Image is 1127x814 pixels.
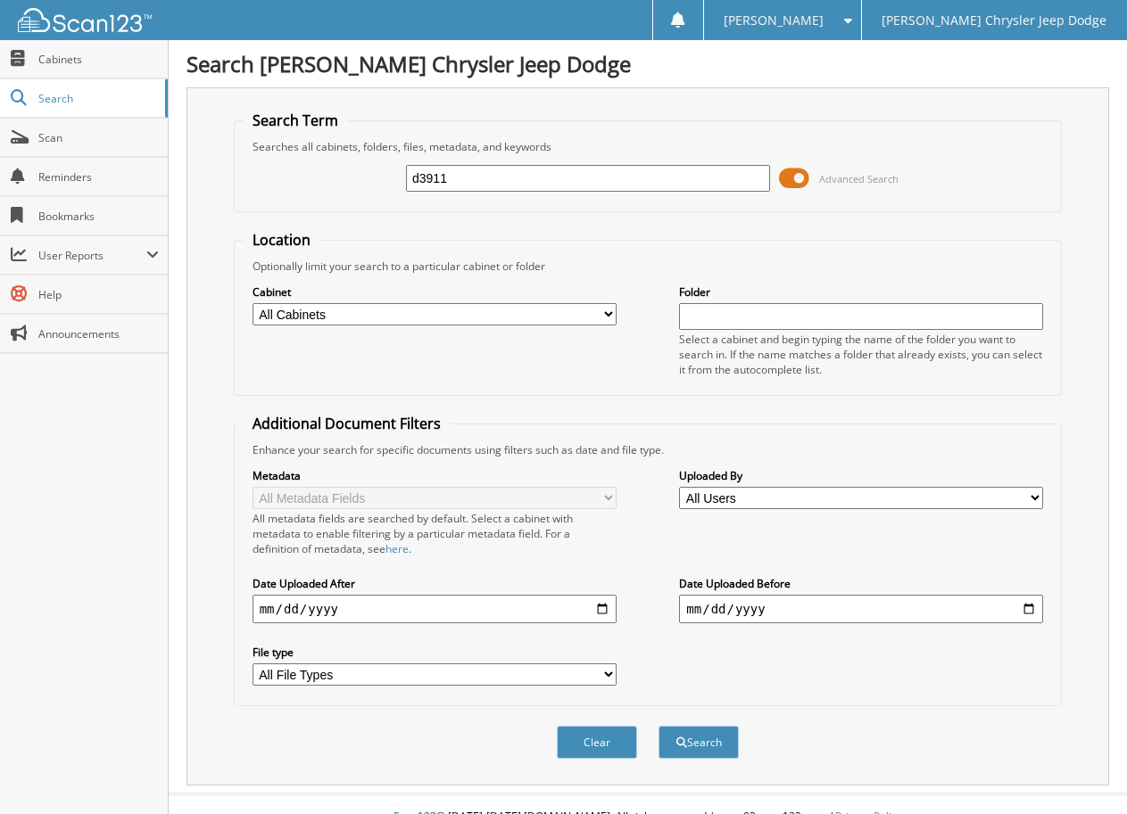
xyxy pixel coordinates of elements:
h1: Search [PERSON_NAME] Chrysler Jeep Dodge [186,49,1109,78]
label: File type [253,645,617,660]
span: [PERSON_NAME] [724,15,824,26]
legend: Search Term [244,111,347,130]
a: here [385,541,409,556]
div: All metadata fields are searched by default. Select a cabinet with metadata to enable filtering b... [253,511,617,556]
div: Select a cabinet and begin typing the name of the folder you want to search in. If the name match... [679,332,1043,377]
label: Folder [679,284,1043,300]
label: Date Uploaded After [253,576,617,591]
div: Enhance your search for specific documents using filters such as date and file type. [244,442,1053,457]
div: Optionally limit your search to a particular cabinet or folder [244,259,1053,274]
span: Scan [38,130,159,145]
span: Cabinets [38,52,159,67]
label: Metadata [253,468,617,483]
label: Cabinet [253,284,617,300]
label: Date Uploaded Before [679,576,1043,591]
input: end [679,595,1043,623]
button: Search [659,726,739,759]
span: Reminders [38,169,159,185]
legend: Additional Document Filters [244,414,450,433]
span: Search [38,91,156,106]
span: Bookmarks [38,209,159,224]
legend: Location [244,230,319,250]
input: start [253,595,617,623]
div: Searches all cabinets, folders, files, metadata, and keywords [244,139,1053,154]
span: Announcements [38,326,159,341]
label: Uploaded By [679,468,1043,483]
iframe: Chat Widget [1038,728,1127,814]
span: Advanced Search [819,172,899,185]
img: scan123-logo-white.svg [18,8,152,32]
span: Help [38,287,159,302]
span: User Reports [38,248,146,263]
span: [PERSON_NAME] Chrysler Jeep Dodge [882,15,1106,26]
button: Clear [557,726,637,759]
